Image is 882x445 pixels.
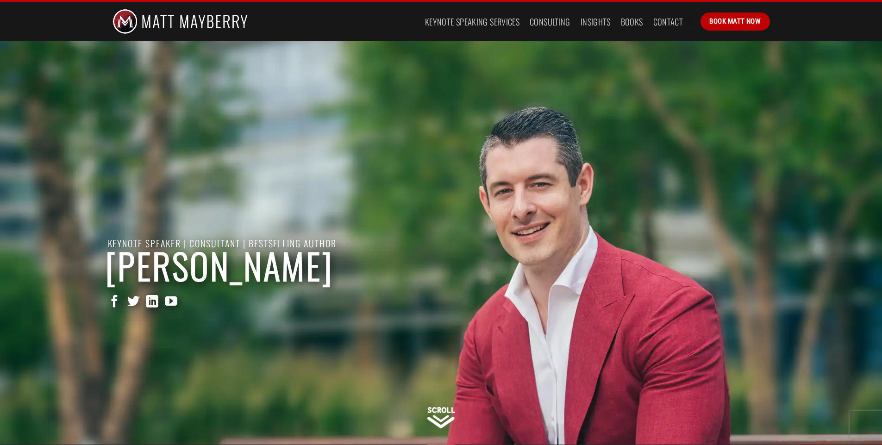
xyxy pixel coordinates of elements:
[108,295,121,309] a: Follow on Facebook
[146,295,158,309] a: Follow on LinkedIn
[127,295,140,309] a: Follow on Twitter
[106,239,334,291] strong: [PERSON_NAME]
[581,13,611,30] a: Insights
[530,13,570,30] a: Consulting
[653,13,683,30] a: Contact
[701,13,769,30] a: Book Matt Now
[113,2,248,41] img: Matt Mayberry
[425,13,519,30] a: Keynote Speaking Services
[165,295,177,309] a: Follow on YouTube
[106,236,337,250] span: Keynote Speaker | Consultant | Bestselling Author
[621,13,643,30] a: Books
[709,16,761,27] span: Book Matt Now
[427,407,455,428] img: Scroll Down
